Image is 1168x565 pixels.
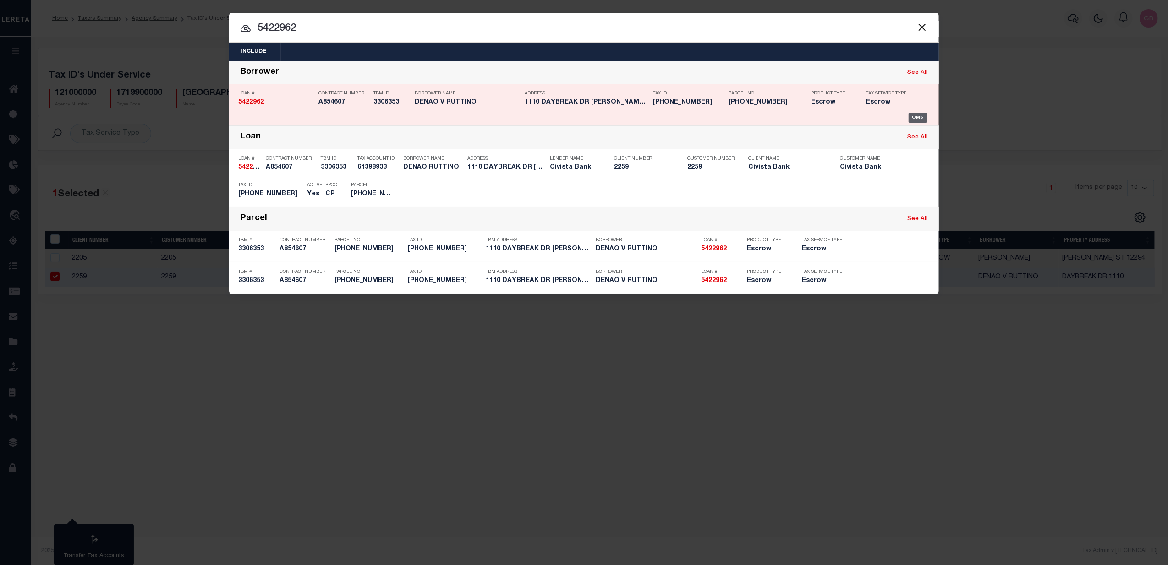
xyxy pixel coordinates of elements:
[653,99,724,106] h5: 07-07-435-006
[653,91,724,96] p: Tax ID
[701,245,742,253] h5: 5422962
[238,245,275,253] h5: 3306353
[318,91,369,96] p: Contract Number
[408,238,481,243] p: Tax ID
[321,164,353,172] h5: 3306353
[238,91,314,96] p: Loan #
[729,99,806,106] h5: 07-07-435-006
[866,99,912,106] h5: Escrow
[307,183,322,188] p: Active
[238,190,302,198] h5: 07-07-435-006
[238,156,261,161] p: Loan #
[241,132,261,143] div: Loan
[701,269,742,275] p: Loan #
[403,164,463,172] h5: DENAO RUTTINO
[550,164,600,172] h5: Civista Bank
[325,183,337,188] p: PPCC
[729,91,806,96] p: Parcel No
[907,70,927,76] a: See All
[701,277,742,285] h5: 5422962
[748,156,826,161] p: Client Name
[373,99,410,106] h5: 3306353
[687,156,735,161] p: Customer Number
[334,277,403,285] h5: 07-07-435-006
[467,164,545,172] h5: 1110 DAYBREAK DR MARION IL 62959
[334,269,403,275] p: Parcel No
[403,156,463,161] p: Borrower Name
[241,67,279,78] div: Borrower
[238,164,264,171] strong: 5422962
[415,99,520,106] h5: DENAO V RUTTINO
[351,183,392,188] p: Parcel
[467,156,545,161] p: Address
[238,99,314,106] h5: 5422962
[907,134,927,140] a: See All
[747,277,788,285] h5: Escrow
[415,91,520,96] p: Borrower Name
[307,190,321,198] h5: Yes
[321,156,353,161] p: TBM ID
[802,269,843,275] p: Tax Service Type
[701,246,727,252] strong: 5422962
[357,164,399,172] h5: 61398933
[334,238,403,243] p: Parcel No
[866,91,912,96] p: Tax Service Type
[840,156,918,161] p: Customer Name
[280,269,330,275] p: Contract Number
[747,245,788,253] h5: Escrow
[811,99,852,106] h5: Escrow
[408,277,481,285] h5: 07-07-435-006
[266,156,316,161] p: Contract Number
[318,99,369,106] h5: A854607
[238,269,275,275] p: TBM #
[325,190,337,198] h5: CP
[701,277,727,284] strong: 5422962
[614,164,674,172] h5: 2259
[596,277,696,285] h5: DENAO V RUTTINO
[687,164,733,172] h5: 2259
[351,190,392,198] h5: 07-07-435-006
[596,269,696,275] p: Borrower
[525,91,648,96] p: Address
[747,269,788,275] p: Product Type
[238,277,275,285] h5: 3306353
[373,91,410,96] p: TBM ID
[238,238,275,243] p: TBM #
[614,156,674,161] p: Client Number
[486,238,591,243] p: TBM Address
[748,164,826,172] h5: Civista Bank
[802,238,843,243] p: Tax Service Type
[238,164,261,172] h5: 5422962
[747,238,788,243] p: Product Type
[238,99,264,105] strong: 5422962
[229,21,939,37] input: Start typing...
[840,164,918,172] h5: Civista Bank
[550,156,600,161] p: Lender Name
[907,216,927,222] a: See All
[408,245,481,253] h5: 07-07-435-006
[266,164,316,172] h5: A854607
[486,277,591,285] h5: 1110 DAYBREAK DR MARION IL 6295...
[701,238,742,243] p: Loan #
[280,277,330,285] h5: A854607
[486,269,591,275] p: TBM Address
[238,183,302,188] p: Tax ID
[229,43,278,61] button: Include
[802,245,843,253] h5: Escrow
[802,277,843,285] h5: Escrow
[596,238,696,243] p: Borrower
[280,245,330,253] h5: A854607
[408,269,481,275] p: Tax ID
[596,245,696,253] h5: DENAO V RUTTINO
[916,21,928,33] button: Close
[525,99,648,106] h5: 1110 DAYBREAK DR MARION IL 6295...
[909,113,927,123] div: OMS
[811,91,852,96] p: Product Type
[241,214,267,224] div: Parcel
[357,156,399,161] p: Tax Account ID
[334,245,403,253] h5: 07-07-435-006
[486,245,591,253] h5: 1110 DAYBREAK DR MARION IL 6295...
[280,238,330,243] p: Contract Number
